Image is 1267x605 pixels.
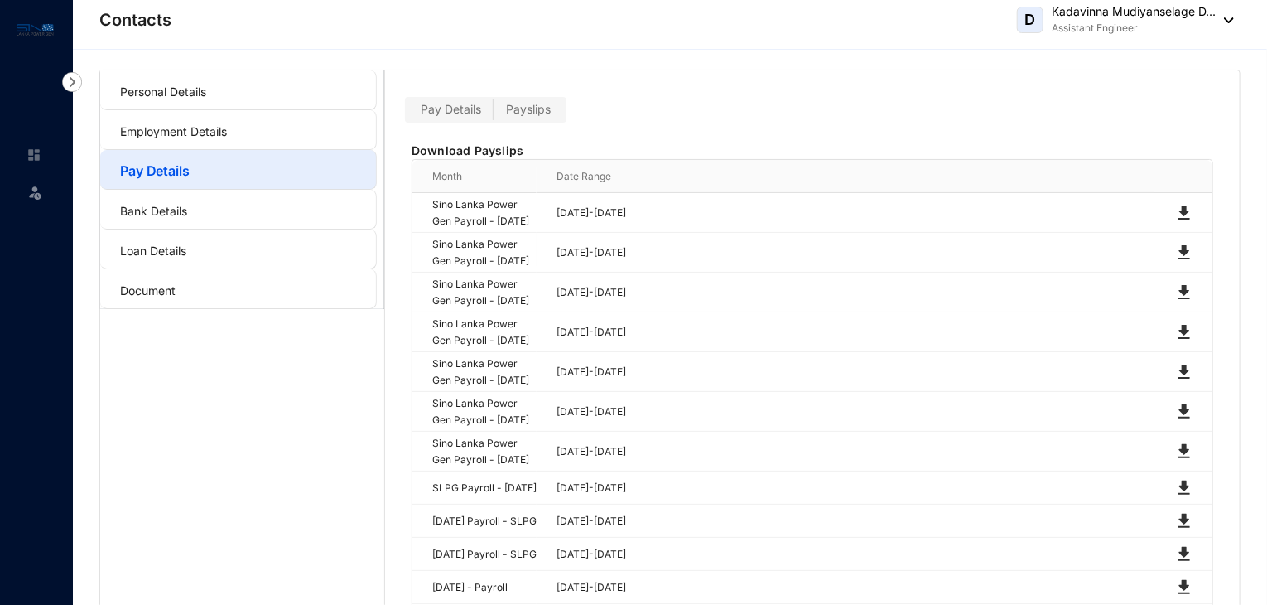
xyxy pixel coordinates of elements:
[556,244,1154,261] p: [DATE] - [DATE]
[412,160,537,193] th: Month
[556,404,1154,420] p: [DATE] - [DATE]
[432,276,537,309] p: Sino Lanka Power Gen Payroll - [DATE]
[62,72,82,92] img: nav-icon-right.af6afadce00d159da59955279c43614e.svg
[506,102,551,116] span: Payslips
[26,148,41,162] img: home-unselected.a29eae3204392db15eaf.svg
[556,364,1154,380] p: [DATE] - [DATE]
[432,395,537,428] p: Sino Lanka Power Gen Payroll - [DATE]
[556,284,1154,301] p: [DATE] - [DATE]
[1174,511,1194,531] img: download-black.71b825375326cd126c6e7206129a6cc1.svg
[432,236,537,269] p: Sino Lanka Power Gen Payroll - [DATE]
[432,196,537,230] p: Sino Lanka Power Gen Payroll - [DATE]
[120,283,176,298] a: Document
[13,138,53,172] li: Home
[1174,362,1194,382] img: download-black.71b825375326cd126c6e7206129a6cc1.svg
[432,316,537,349] p: Sino Lanka Power Gen Payroll - [DATE]
[99,8,171,31] p: Contacts
[556,205,1154,221] p: [DATE] - [DATE]
[120,204,187,218] a: Bank Details
[120,85,206,99] a: Personal Details
[1052,3,1216,20] p: Kadavinna Mudiyanselage D...
[556,513,1154,530] p: [DATE] - [DATE]
[1174,243,1194,263] img: download-black.71b825375326cd126c6e7206129a6cc1.svg
[421,102,481,116] span: Pay Details
[26,184,43,201] img: leave-unselected.2934df6273408c3f84d9.svg
[556,443,1154,460] p: [DATE] - [DATE]
[120,124,227,138] a: Employment Details
[1216,17,1234,23] img: dropdown-black.8e83cc76930a90b1a4fdb6d089b7bf3a.svg
[412,143,1213,159] p: Download Payslips
[1174,402,1194,422] img: download-black.71b825375326cd126c6e7206129a6cc1.svg
[432,546,537,563] p: [DATE] Payroll - SLPG
[432,435,537,468] p: Sino Lanka Power Gen Payroll - [DATE]
[432,513,537,530] p: [DATE] Payroll - SLPG
[1025,12,1036,27] span: D
[556,546,1154,563] p: [DATE] - [DATE]
[1174,442,1194,462] img: download-black.71b825375326cd126c6e7206129a6cc1.svg
[1174,203,1194,223] img: download-black.71b825375326cd126c6e7206129a6cc1.svg
[120,162,190,179] a: Pay Details
[556,579,1154,596] p: [DATE] - [DATE]
[17,20,54,39] img: logo
[556,324,1154,341] p: [DATE] - [DATE]
[432,356,537,389] p: Sino Lanka Power Gen Payroll - [DATE]
[432,480,537,496] p: SLPG Payroll - [DATE]
[1174,578,1194,598] img: download-black.71b825375326cd126c6e7206129a6cc1.svg
[120,244,186,258] a: Loan Details
[1174,544,1194,564] img: download-black.71b825375326cd126c6e7206129a6cc1.svg
[1052,20,1216,36] p: Assistant Engineer
[1174,283,1194,302] img: download-black.71b825375326cd126c6e7206129a6cc1.svg
[1174,478,1194,498] img: download-black.71b825375326cd126c6e7206129a6cc1.svg
[1174,322,1194,342] img: download-black.71b825375326cd126c6e7206129a6cc1.svg
[556,480,1154,496] p: [DATE] - [DATE]
[432,579,537,596] p: [DATE] - Payroll
[537,160,1154,193] th: Date Range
